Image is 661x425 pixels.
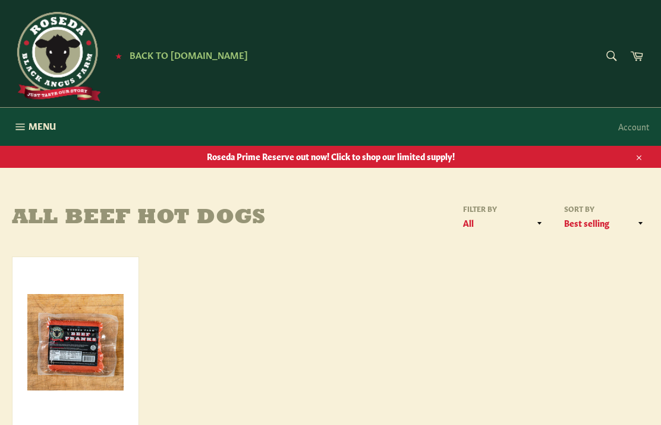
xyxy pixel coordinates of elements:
[612,109,655,144] a: Account
[27,294,124,390] img: All Beef Hot Dog Pack
[109,51,248,60] a: ★ Back to [DOMAIN_NAME]
[12,12,101,101] img: Roseda Beef
[115,51,122,60] span: ★
[12,207,330,230] h1: All Beef Hot Dogs
[459,204,548,214] label: Filter by
[130,48,248,61] span: Back to [DOMAIN_NAME]
[560,204,649,214] label: Sort by
[29,120,56,132] span: Menu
